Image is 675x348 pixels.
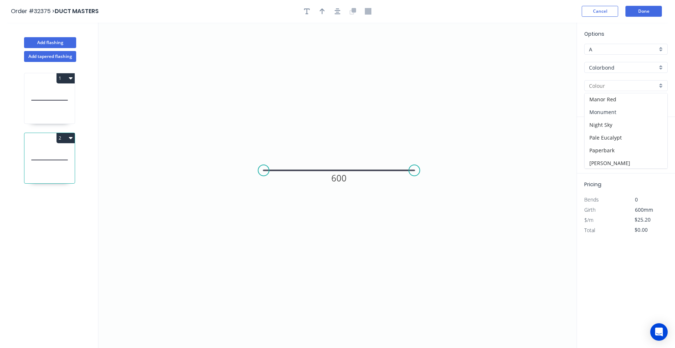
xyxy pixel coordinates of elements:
div: [PERSON_NAME] [585,157,667,169]
button: 2 [56,133,75,143]
button: Cancel [582,6,618,17]
button: Done [625,6,662,17]
input: Colour [589,82,657,90]
input: Material [589,64,657,71]
div: Pale Eucalypt [585,131,667,144]
span: Order #32375 > [11,7,55,15]
div: Paperbark [585,144,667,157]
svg: 0 [98,23,577,348]
button: Add flashing [24,37,76,48]
div: Night Sky [585,118,667,131]
button: 1 [56,73,75,83]
div: Monument [585,106,667,118]
span: 0 [635,196,638,203]
span: Pricing [584,181,601,188]
button: Add tapered flashing [24,51,76,62]
span: Total [584,227,595,234]
span: Bends [584,196,599,203]
span: Options [584,30,604,38]
span: 600mm [635,206,653,213]
span: Girth [584,206,596,213]
span: DUCT MASTERS [55,7,99,15]
span: $/m [584,216,593,223]
input: Price level [589,46,657,53]
div: Open Intercom Messenger [650,323,668,341]
div: Manor Red [585,93,667,106]
tspan: 600 [331,172,347,184]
